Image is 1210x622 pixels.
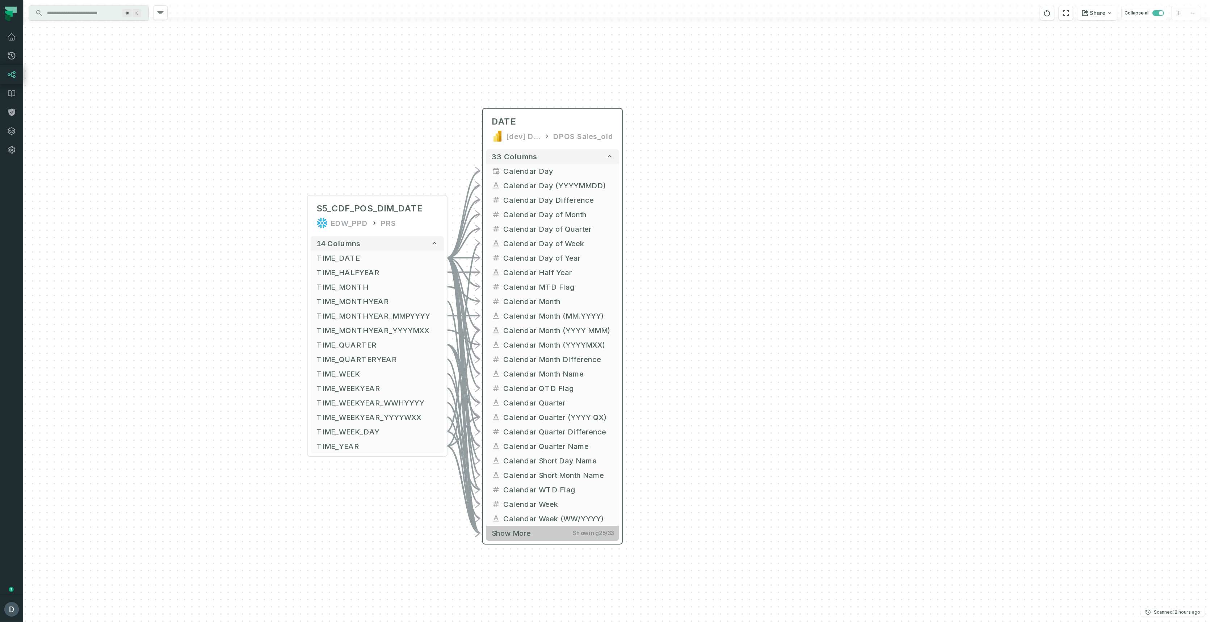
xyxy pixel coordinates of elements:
span: timestamp [492,167,500,175]
span: Calendar Quarter Difference [503,426,613,437]
button: Calendar QTD Flag [486,381,619,395]
button: Calendar WTD Flag [486,482,619,497]
g: Edge from 766f9cc18bf6c94bff0586b5c99453f4 to ddc28ba79d24fa2c41ca46487f19f015 [447,258,480,287]
button: Calendar Day of Month [486,207,619,222]
button: Share [1077,6,1117,20]
span: integer [492,253,500,262]
button: TIME_WEEK [311,366,444,381]
span: integer [492,224,500,233]
span: TIME_DATE [316,252,438,263]
span: Calendar Month Name [503,368,613,379]
button: Calendar Day of Year [486,251,619,265]
button: Calendar Month Difference [486,352,619,366]
span: Calendar Day of Month [503,209,613,220]
span: string [492,340,500,349]
button: Calendar Day (YYYYMMDD) [486,178,619,193]
g: Edge from 766f9cc18bf6c94bff0586b5c99453f4 to ddc28ba79d24fa2c41ca46487f19f015 [447,258,480,359]
button: Calendar Quarter Name [486,439,619,453]
span: Press ⌘ + K to focus the search bar [133,9,141,17]
div: Tooltip anchor [8,586,14,593]
button: TIME_MONTH [311,280,444,294]
span: Calendar Quarter (YYYY QX) [503,412,613,423]
div: DPOS Sales_old [553,130,613,142]
button: Scanned[DATE] 4:03:47 AM [1141,608,1205,617]
button: Calendar Quarter (YYYY QX) [486,410,619,424]
span: Calendar Day (YYYYMMDD) [503,180,613,191]
g: Edge from 766f9cc18bf6c94bff0586b5c99453f4 to ddc28ba79d24fa2c41ca46487f19f015 [447,345,480,403]
span: Calendar Short Month Name [503,470,613,480]
span: Calendar Month (YYYYMXX) [503,339,613,350]
span: TIME_HALFYEAR [316,267,438,278]
button: Calendar Day Difference [486,193,619,207]
span: string [492,326,500,335]
button: Calendar Quarter Difference [486,424,619,439]
span: DATE [492,116,516,127]
span: TIME_WEEKYEAR [316,383,438,394]
span: Calendar Half Year [503,267,613,278]
p: Scanned [1154,609,1200,616]
span: Showing 25 / 33 [573,530,613,537]
g: Edge from 766f9cc18bf6c94bff0586b5c99453f4 to ddc28ba79d24fa2c41ca46487f19f015 [447,374,480,504]
g: Edge from 766f9cc18bf6c94bff0586b5c99453f4 to ddc28ba79d24fa2c41ca46487f19f015 [447,258,480,432]
button: Calendar Half Year [486,265,619,280]
button: zoom out [1186,6,1201,20]
g: Edge from 766f9cc18bf6c94bff0586b5c99453f4 to ddc28ba79d24fa2c41ca46487f19f015 [447,214,480,258]
button: TIME_WEEKYEAR_WWHYYYY [311,395,444,410]
button: Calendar Short Month Name [486,468,619,482]
span: Calendar Month [503,296,613,307]
span: Calendar Month (YYYY MMM) [503,325,613,336]
span: integer [492,427,500,436]
span: Calendar Week (WW/YYYY) [503,513,613,524]
button: Calendar MTD Flag [486,280,619,294]
span: Press ⌘ + K to focus the search bar [122,9,132,17]
span: integer [492,196,500,204]
span: TIME_MONTH [316,281,438,292]
g: Edge from 766f9cc18bf6c94bff0586b5c99453f4 to ddc28ba79d24fa2c41ca46487f19f015 [447,330,480,345]
span: Calendar Quarter Name [503,441,613,451]
button: TIME_WEEKYEAR_YYYYWXX [311,410,444,424]
span: string [492,471,500,479]
span: Calendar QTD Flag [503,383,613,394]
button: Calendar Month (YYYYMXX) [486,337,619,352]
button: Calendar Week [486,497,619,511]
span: integer [492,210,500,219]
span: Calendar MTD Flag [503,281,613,292]
span: TIME_MONTHYEAR_YYYYMXX [316,325,438,336]
span: string [492,442,500,450]
g: Edge from 766f9cc18bf6c94bff0586b5c99453f4 to ddc28ba79d24fa2c41ca46487f19f015 [447,432,480,489]
span: TIME_WEEK [316,368,438,379]
span: integer [492,355,500,363]
span: Show more [492,529,531,538]
button: TIME_MONTHYEAR_YYYYMXX [311,323,444,337]
span: string [492,369,500,378]
button: Calendar Month Name [486,366,619,381]
span: TIME_YEAR [316,441,438,451]
button: TIME_WEEK_DAY [311,424,444,439]
span: integer [492,384,500,392]
span: TIME_MONTHYEAR [316,296,438,307]
g: Edge from 766f9cc18bf6c94bff0586b5c99453f4 to ddc28ba79d24fa2c41ca46487f19f015 [447,388,480,533]
button: TIME_DATE [311,251,444,265]
g: Edge from 766f9cc18bf6c94bff0586b5c99453f4 to ddc28ba79d24fa2c41ca46487f19f015 [447,258,480,374]
div: EDW_PPD [331,217,368,229]
span: Calendar Quarter [503,397,613,408]
g: Edge from 766f9cc18bf6c94bff0586b5c99453f4 to ddc28ba79d24fa2c41ca46487f19f015 [447,345,480,446]
button: Calendar Short Day Name [486,453,619,468]
g: Edge from 766f9cc18bf6c94bff0586b5c99453f4 to ddc28ba79d24fa2c41ca46487f19f015 [447,345,480,417]
span: Calendar Day of Quarter [503,223,613,234]
span: Calendar Day of Week [503,238,613,249]
button: Show moreShowing25/33 [486,526,619,541]
span: string [492,268,500,277]
g: Edge from 766f9cc18bf6c94bff0586b5c99453f4 to ddc28ba79d24fa2c41ca46487f19f015 [447,200,480,258]
button: Calendar Month (MM.YYYY) [486,308,619,323]
relative-time: Oct 15, 2025, 4:03 AM GMT+3 [1173,609,1200,615]
g: Edge from 766f9cc18bf6c94bff0586b5c99453f4 to ddc28ba79d24fa2c41ca46487f19f015 [447,171,480,258]
button: Calendar Day [486,164,619,178]
span: Calendar Short Day Name [503,455,613,466]
button: TIME_YEAR [311,439,444,453]
g: Edge from 766f9cc18bf6c94bff0586b5c99453f4 to ddc28ba79d24fa2c41ca46487f19f015 [447,243,480,432]
span: Calendar Month (MM.YYYY) [503,310,613,321]
span: TIME_WEEKYEAR_WWHYYYY [316,397,438,408]
button: Calendar Month (YYYY MMM) [486,323,619,337]
span: string [492,456,500,465]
